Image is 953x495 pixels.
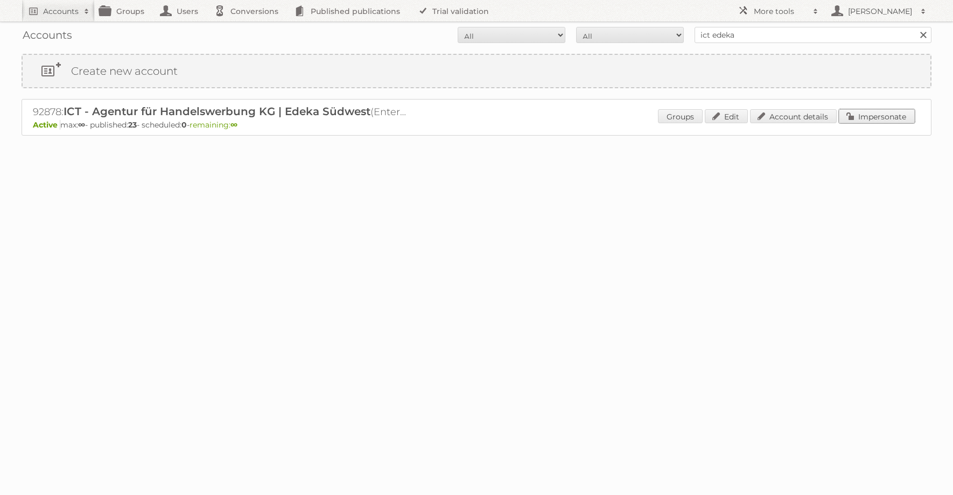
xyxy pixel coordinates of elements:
a: Create new account [23,55,930,87]
span: Active [33,120,60,130]
h2: [PERSON_NAME] [845,6,915,17]
span: ICT - Agentur für Handelswerbung KG | Edeka Südwest [64,105,370,118]
strong: ∞ [230,120,237,130]
a: Groups [658,109,703,123]
h2: 92878: (Enterprise ∞) - TRIAL [33,105,410,119]
span: remaining: [190,120,237,130]
a: Account details [750,109,837,123]
strong: 23 [128,120,137,130]
a: Impersonate [839,109,915,123]
strong: ∞ [78,120,85,130]
h2: Accounts [43,6,79,17]
p: max: - published: - scheduled: - [33,120,920,130]
a: Edit [705,109,748,123]
h2: More tools [754,6,808,17]
strong: 0 [181,120,187,130]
